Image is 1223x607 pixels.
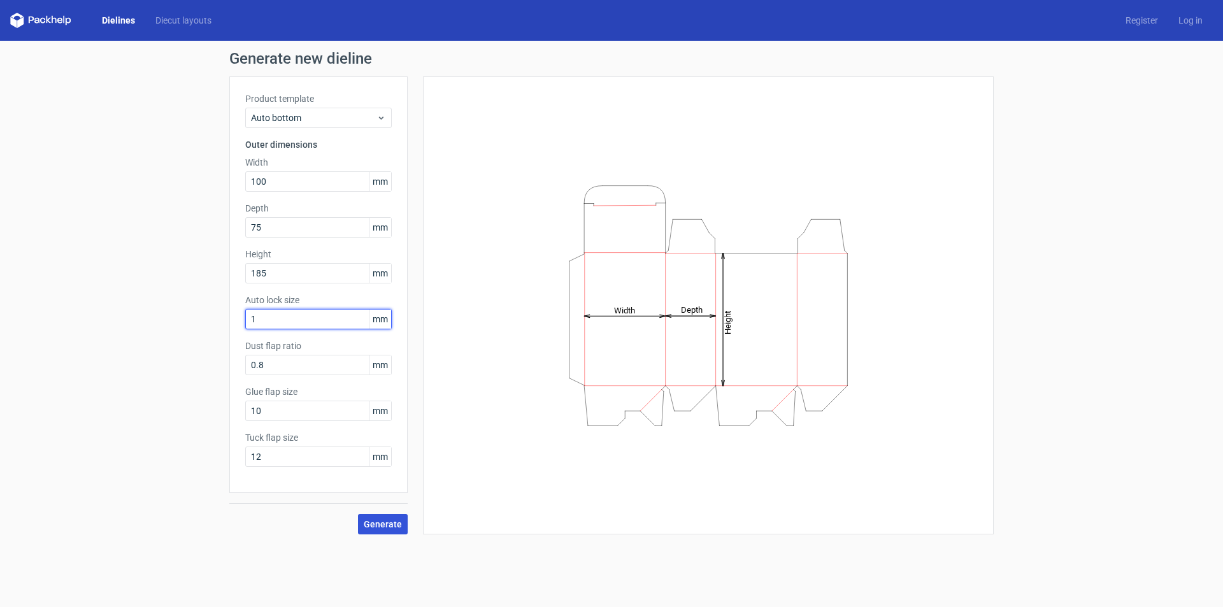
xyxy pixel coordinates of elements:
label: Product template [245,92,392,105]
a: Log in [1168,14,1213,27]
span: mm [369,218,391,237]
label: Width [245,156,392,169]
label: Auto lock size [245,294,392,306]
button: Generate [358,514,408,534]
a: Diecut layouts [145,14,222,27]
label: Dust flap ratio [245,339,392,352]
label: Height [245,248,392,261]
label: Glue flap size [245,385,392,398]
span: mm [369,447,391,466]
span: Auto bottom [251,111,376,124]
span: mm [369,172,391,191]
a: Dielines [92,14,145,27]
label: Depth [245,202,392,215]
h1: Generate new dieline [229,51,994,66]
span: Generate [364,520,402,529]
tspan: Depth [681,305,703,315]
tspan: Width [614,305,635,315]
span: mm [369,355,391,375]
span: mm [369,401,391,420]
tspan: Height [723,310,733,334]
span: mm [369,310,391,329]
span: mm [369,264,391,283]
label: Tuck flap size [245,431,392,444]
h3: Outer dimensions [245,138,392,151]
a: Register [1115,14,1168,27]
